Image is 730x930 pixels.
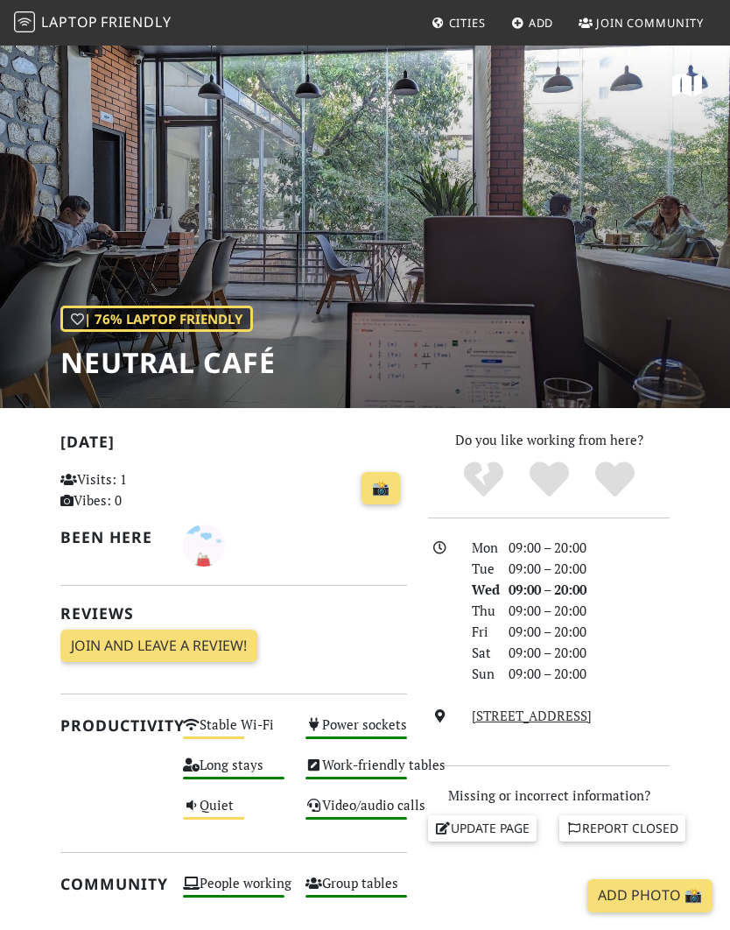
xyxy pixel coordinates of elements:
a: Add [504,7,561,39]
a: Join and leave a review! [60,630,257,663]
div: | 76% Laptop Friendly [60,306,253,332]
a: 📸 [361,472,400,505]
a: Add Photo 📸 [587,879,712,912]
h2: [DATE] [60,433,407,458]
div: People working [172,871,295,912]
div: 09:00 – 20:00 [498,642,680,663]
img: LaptopFriendly [14,11,35,32]
span: Cities [449,15,486,31]
img: 4068-leangheng.jpg [183,525,225,567]
p: Missing or incorrect information? [428,785,670,806]
a: Update page [428,815,537,842]
a: Cities [425,7,493,39]
div: Stable Wi-Fi [172,713,295,753]
div: Quiet [172,793,295,834]
div: 09:00 – 20:00 [498,621,680,642]
a: LaptopFriendly LaptopFriendly [14,8,172,39]
div: Group tables [295,871,418,912]
h2: Reviews [60,604,407,623]
div: 09:00 – 20:00 [498,579,680,600]
div: Yes [516,460,582,499]
span: Friendly [101,12,171,32]
div: 09:00 – 20:00 [498,558,680,579]
p: Do you like working from here? [428,429,670,450]
p: Visits: 1 Vibes: 0 [60,469,162,511]
a: [STREET_ADDRESS] [472,707,592,724]
div: Wed [461,579,498,600]
span: Laptop [41,12,98,32]
div: Long stays [172,753,295,793]
div: 09:00 – 20:00 [498,537,680,558]
h2: Community [60,875,162,893]
h2: Productivity [60,716,162,735]
a: Join Community [572,7,711,39]
div: Video/audio calls [295,793,418,834]
div: Sat [461,642,498,663]
div: Sun [461,663,498,684]
div: Mon [461,537,498,558]
span: Join Community [596,15,704,31]
div: No [451,460,516,499]
div: 09:00 – 20:00 [498,600,680,621]
div: Tue [461,558,498,579]
div: 09:00 – 20:00 [498,663,680,684]
h1: Neutral Café [60,346,276,379]
div: Fri [461,621,498,642]
div: Definitely! [582,460,648,499]
h2: Been here [60,528,162,546]
span: Add [529,15,554,31]
div: Power sockets [295,713,418,753]
span: JasonK [183,534,225,552]
div: Thu [461,600,498,621]
div: Work-friendly tables [295,753,418,793]
a: Report closed [559,815,685,842]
